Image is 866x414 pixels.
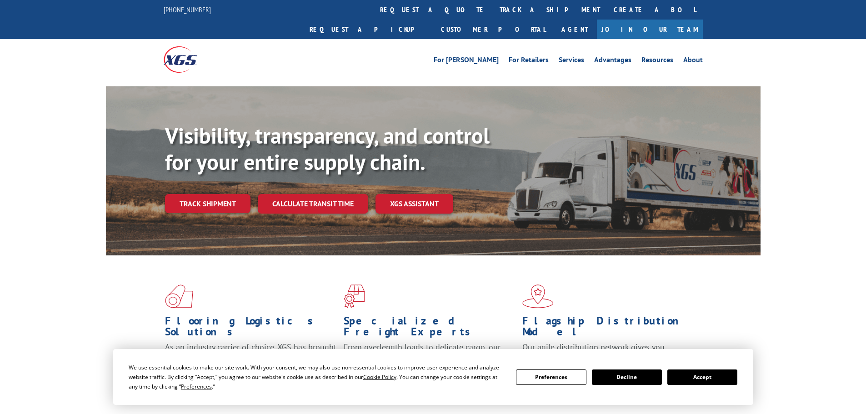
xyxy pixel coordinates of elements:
[165,284,193,308] img: xgs-icon-total-supply-chain-intelligence-red
[641,56,673,66] a: Resources
[522,342,690,363] span: Our agile distribution network gives you nationwide inventory management on demand.
[165,194,250,213] a: Track shipment
[592,369,662,385] button: Decline
[597,20,703,39] a: Join Our Team
[434,20,552,39] a: Customer Portal
[165,121,490,176] b: Visibility, transparency, and control for your entire supply chain.
[594,56,631,66] a: Advantages
[522,315,694,342] h1: Flagship Distribution Model
[552,20,597,39] a: Agent
[129,363,505,391] div: We use essential cookies to make our site work. With your consent, we may also use non-essential ...
[522,284,554,308] img: xgs-icon-flagship-distribution-model-red
[434,56,499,66] a: For [PERSON_NAME]
[303,20,434,39] a: Request a pickup
[344,342,516,382] p: From overlength loads to delicate cargo, our experienced staff knows the best way to move your fr...
[667,369,737,385] button: Accept
[113,349,753,405] div: Cookie Consent Prompt
[344,284,365,308] img: xgs-icon-focused-on-flooring-red
[344,315,516,342] h1: Specialized Freight Experts
[165,342,336,374] span: As an industry carrier of choice, XGS has brought innovation and dedication to flooring logistics...
[363,373,396,381] span: Cookie Policy
[516,369,586,385] button: Preferences
[258,194,368,214] a: Calculate transit time
[559,56,584,66] a: Services
[164,5,211,14] a: [PHONE_NUMBER]
[165,315,337,342] h1: Flooring Logistics Solutions
[181,383,212,390] span: Preferences
[509,56,549,66] a: For Retailers
[375,194,453,214] a: XGS ASSISTANT
[683,56,703,66] a: About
